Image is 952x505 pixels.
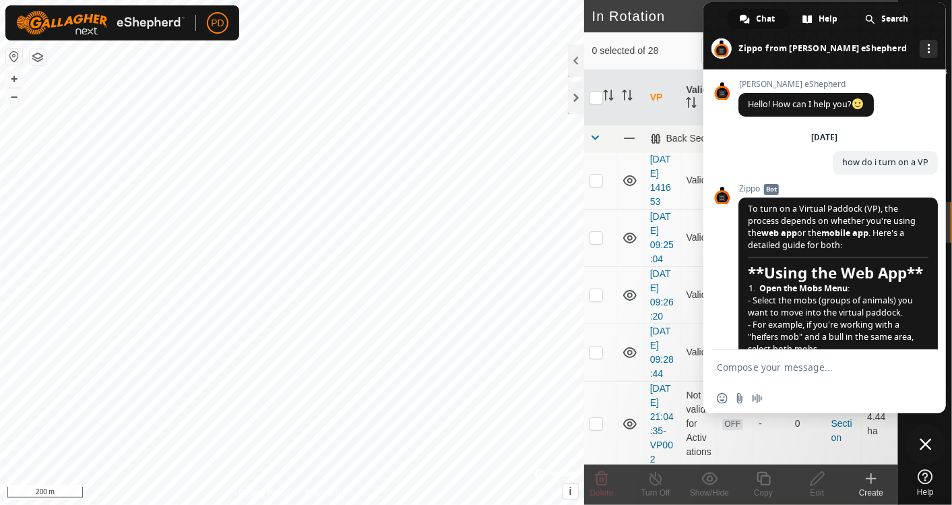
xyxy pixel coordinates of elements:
[590,488,614,498] span: Delete
[6,49,22,65] button: Reset Map
[748,98,864,110] span: Hello! How can I help you?
[569,485,571,497] span: i
[239,487,289,500] a: Privacy Policy
[680,324,717,381] td: Valid
[844,487,898,499] div: Create
[680,209,717,266] td: Valid
[592,8,870,24] h2: In Rotation
[650,268,674,322] a: [DATE] 09:26:20
[592,44,701,58] span: 0 selected of 28
[645,70,681,125] th: VP
[842,156,928,168] span: how do i turn on a VP
[680,266,717,324] td: Valid
[899,464,952,502] a: Help
[683,487,736,499] div: Show/Hide
[6,88,22,105] button: –
[906,424,946,465] div: Close chat
[717,393,728,404] span: Insert an emoji
[650,211,674,264] a: [DATE] 09:25:04
[757,9,775,29] span: Chat
[622,92,633,102] p-sorticon: Activate to sort
[738,80,874,89] span: [PERSON_NAME] eShepherd
[819,9,838,29] span: Help
[16,11,185,35] img: Gallagher Logo
[738,184,938,194] span: Zippo
[821,227,868,239] span: mobile app
[759,417,784,431] div: -
[563,484,578,499] button: i
[790,487,844,499] div: Edit
[759,283,848,294] span: Open the Mobs Menu
[749,283,850,295] span: :
[790,381,826,467] td: 0
[650,133,769,144] div: Back Section
[862,381,898,467] td: 4.44 ha
[853,9,922,29] div: Search
[917,488,934,496] span: Help
[812,133,838,142] div: [DATE]
[701,36,864,65] input: Search (S)
[752,393,763,404] span: Audio message
[764,184,779,195] span: Bot
[686,99,697,110] p-sorticon: Activate to sort
[736,487,790,499] div: Copy
[734,393,745,404] span: Send a file
[603,92,614,102] p-sorticon: Activate to sort
[6,71,22,87] button: +
[920,40,938,58] div: More channels
[761,227,797,239] span: web app
[831,404,852,443] a: Back Section
[650,383,674,465] a: [DATE] 21:04:35-VP002
[680,70,717,125] th: Validity
[680,152,717,209] td: Valid
[790,9,852,29] div: Help
[211,16,224,30] span: PD
[717,361,903,374] textarea: Compose your message...
[650,326,674,379] a: [DATE] 09:28:44
[650,154,671,207] a: [DATE] 141653
[680,381,717,467] td: Not valid for Activations
[305,487,345,500] a: Contact Us
[629,487,683,499] div: Turn Off
[882,9,909,29] span: Search
[728,9,789,29] div: Chat
[748,265,923,281] span: **Using the Web App**
[30,49,46,65] button: Map Layers
[722,419,742,430] span: OFF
